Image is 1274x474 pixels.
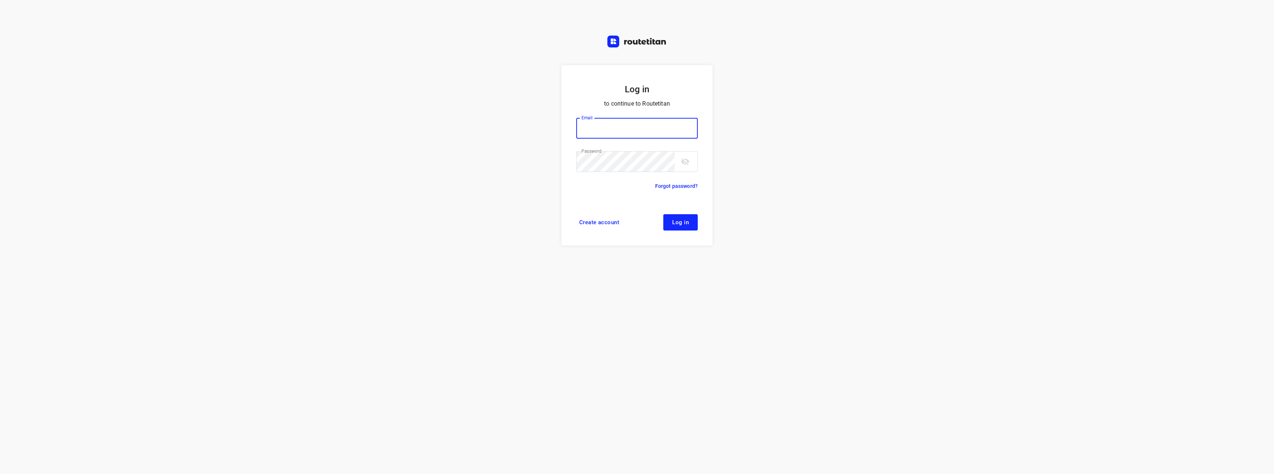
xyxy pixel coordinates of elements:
[576,83,698,96] h5: Log in
[607,36,667,47] img: Routetitan
[576,99,698,109] p: to continue to Routetitan
[579,219,619,225] span: Create account
[576,214,622,231] a: Create account
[655,182,698,190] a: Forgot password?
[663,214,698,231] button: Log in
[607,36,667,49] a: Routetitan
[672,219,689,225] span: Log in
[678,154,693,169] button: toggle password visibility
